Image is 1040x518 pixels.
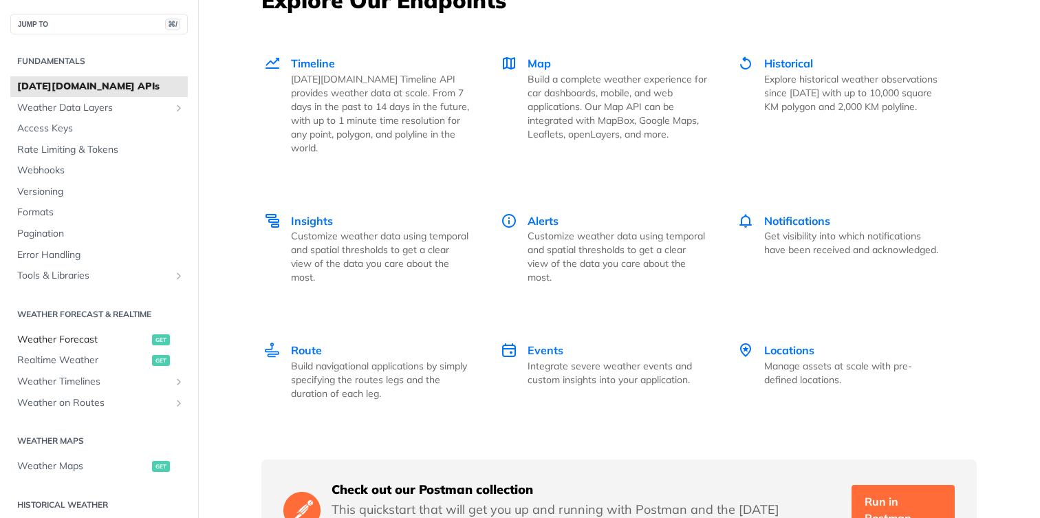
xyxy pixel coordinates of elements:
[173,376,184,387] button: Show subpages for Weather Timelines
[263,26,486,184] a: Timeline Timeline [DATE][DOMAIN_NAME] Timeline API provides weather data at scale. From 7 days in...
[10,55,188,67] h2: Fundamentals
[291,359,470,400] p: Build navigational applications by simply specifying the routes legs and the duration of each leg.
[17,101,170,115] span: Weather Data Layers
[263,184,486,314] a: Insights Insights Customize weather data using temporal and spatial thresholds to get a clear vie...
[528,229,707,284] p: Customize weather data using temporal and spatial thresholds to get a clear view of the data you ...
[501,342,517,358] img: Events
[486,313,722,429] a: Events Events Integrate severe weather events and custom insights into your application.
[17,396,170,410] span: Weather on Routes
[17,206,184,219] span: Formats
[152,334,170,345] span: get
[152,461,170,472] span: get
[528,359,707,387] p: Integrate severe weather events and custom insights into your application.
[10,308,188,321] h2: Weather Forecast & realtime
[764,343,814,357] span: Locations
[10,393,188,413] a: Weather on RoutesShow subpages for Weather on Routes
[10,76,188,97] a: [DATE][DOMAIN_NAME] APIs
[10,14,188,34] button: JUMP TO⌘/
[10,499,188,511] h2: Historical Weather
[10,182,188,202] a: Versioning
[501,213,517,229] img: Alerts
[173,102,184,114] button: Show subpages for Weather Data Layers
[764,229,944,257] p: Get visibility into which notifications have been received and acknowledged.
[10,350,188,371] a: Realtime Weatherget
[10,330,188,350] a: Weather Forecastget
[17,164,184,177] span: Webhooks
[17,227,184,241] span: Pagination
[17,269,170,283] span: Tools & Libraries
[291,72,470,155] p: [DATE][DOMAIN_NAME] Timeline API provides weather data at scale. From 7 days in the past to 14 da...
[10,98,188,118] a: Weather Data LayersShow subpages for Weather Data Layers
[486,26,722,184] a: Map Map Build a complete weather experience for car dashboards, mobile, and web applications. Our...
[722,184,959,314] a: Notifications Notifications Get visibility into which notifications have been received and acknow...
[291,343,322,357] span: Route
[486,184,722,314] a: Alerts Alerts Customize weather data using temporal and spatial thresholds to get a clear view of...
[17,185,184,199] span: Versioning
[291,229,470,284] p: Customize weather data using temporal and spatial thresholds to get a clear view of the data you ...
[17,80,184,94] span: [DATE][DOMAIN_NAME] APIs
[264,342,281,358] img: Route
[737,55,754,72] img: Historical
[17,460,149,473] span: Weather Maps
[165,19,180,30] span: ⌘/
[10,160,188,181] a: Webhooks
[173,398,184,409] button: Show subpages for Weather on Routes
[10,435,188,447] h2: Weather Maps
[764,72,944,114] p: Explore historical weather observations since [DATE] with up to 10,000 square KM polygon and 2,00...
[264,213,281,229] img: Insights
[528,56,551,70] span: Map
[17,333,149,347] span: Weather Forecast
[10,224,188,244] a: Pagination
[291,56,335,70] span: Timeline
[528,72,707,141] p: Build a complete weather experience for car dashboards, mobile, and web applications. Our Map API...
[263,313,486,429] a: Route Route Build navigational applications by simply specifying the routes legs and the duration...
[17,122,184,136] span: Access Keys
[291,214,333,228] span: Insights
[152,355,170,366] span: get
[332,482,841,498] h5: Check out our Postman collection
[722,313,959,429] a: Locations Locations Manage assets at scale with pre-defined locations.
[10,202,188,223] a: Formats
[737,342,754,358] img: Locations
[737,213,754,229] img: Notifications
[501,55,517,72] img: Map
[264,55,281,72] img: Timeline
[10,266,188,286] a: Tools & LibrariesShow subpages for Tools & Libraries
[17,143,184,157] span: Rate Limiting & Tokens
[722,26,959,184] a: Historical Historical Explore historical weather observations since [DATE] with up to 10,000 squa...
[528,343,563,357] span: Events
[17,375,170,389] span: Weather Timelines
[10,245,188,266] a: Error Handling
[764,56,813,70] span: Historical
[10,371,188,392] a: Weather TimelinesShow subpages for Weather Timelines
[10,118,188,139] a: Access Keys
[764,359,944,387] p: Manage assets at scale with pre-defined locations.
[17,354,149,367] span: Realtime Weather
[17,248,184,262] span: Error Handling
[173,270,184,281] button: Show subpages for Tools & Libraries
[10,456,188,477] a: Weather Mapsget
[10,140,188,160] a: Rate Limiting & Tokens
[764,214,830,228] span: Notifications
[528,214,559,228] span: Alerts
